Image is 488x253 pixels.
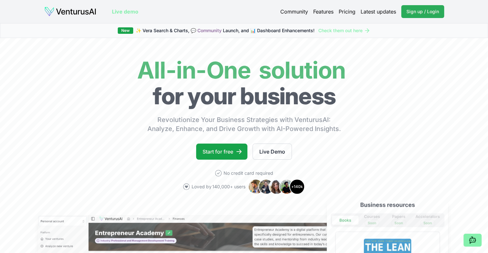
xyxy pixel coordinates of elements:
[339,8,355,15] a: Pricing
[280,8,308,15] a: Community
[44,6,96,17] img: logo
[196,144,247,160] a: Start for free
[313,8,334,15] a: Features
[258,179,274,194] img: Avatar 2
[248,179,264,194] img: Avatar 1
[361,8,396,15] a: Latest updates
[318,27,370,34] a: Check them out here
[136,27,314,34] span: ✨ Vera Search & Charts, 💬 Launch, and 📊 Dashboard Enhancements!
[406,8,439,15] span: Sign up / Login
[401,5,444,18] a: Sign up / Login
[118,27,133,34] div: New
[253,144,292,160] a: Live Demo
[279,179,294,194] img: Avatar 4
[269,179,284,194] img: Avatar 3
[197,28,222,33] a: Community
[112,8,138,15] a: Live demo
